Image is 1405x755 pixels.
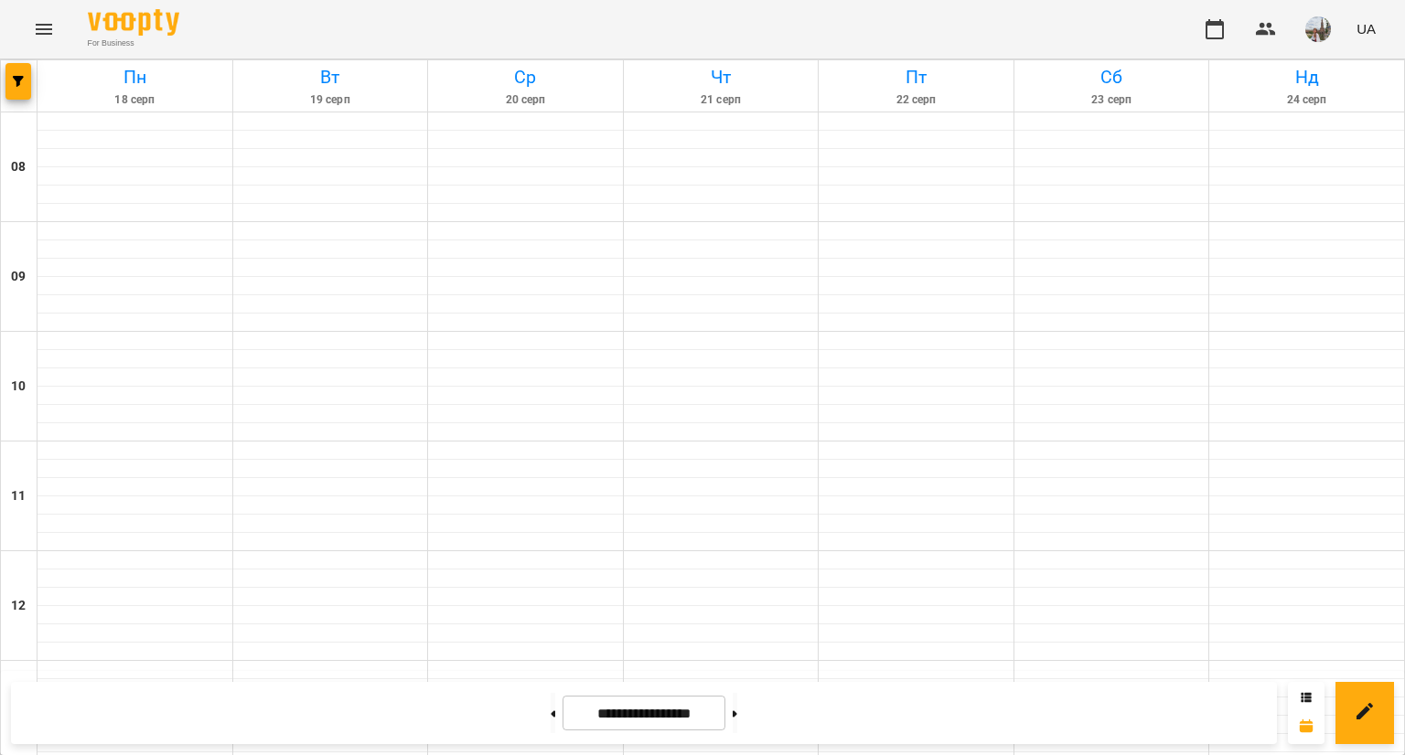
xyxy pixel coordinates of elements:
[821,63,1011,91] h6: Пт
[1017,91,1207,109] h6: 23 серп
[627,63,816,91] h6: Чт
[1357,19,1376,38] span: UA
[11,267,26,287] h6: 09
[11,486,26,506] h6: 11
[11,377,26,397] h6: 10
[1349,12,1383,46] button: UA
[431,91,620,109] h6: 20 серп
[1305,16,1331,42] img: ee0eb8b84c93123d99010070d336dd86.jpg
[11,596,26,616] h6: 12
[88,37,179,49] span: For Business
[11,157,26,177] h6: 08
[431,63,620,91] h6: Ср
[236,91,425,109] h6: 19 серп
[1212,63,1401,91] h6: Нд
[627,91,816,109] h6: 21 серп
[1212,91,1401,109] h6: 24 серп
[236,63,425,91] h6: Вт
[821,91,1011,109] h6: 22 серп
[40,63,230,91] h6: Пн
[40,91,230,109] h6: 18 серп
[1017,63,1207,91] h6: Сб
[88,9,179,36] img: Voopty Logo
[22,7,66,51] button: Menu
